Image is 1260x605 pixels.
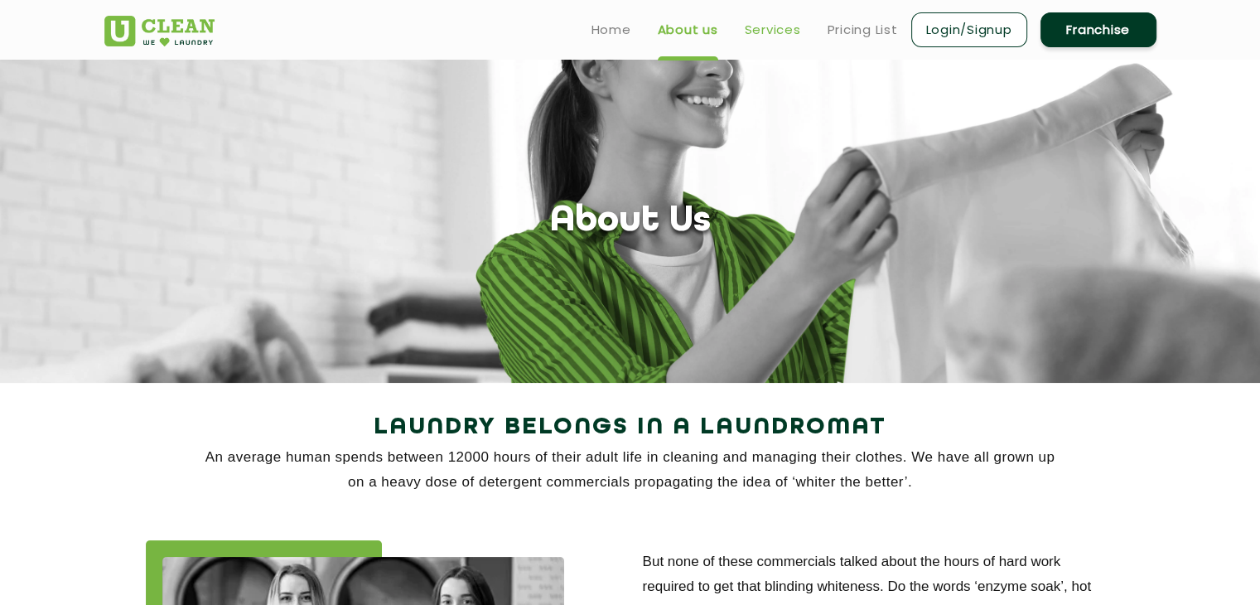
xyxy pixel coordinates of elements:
h2: Laundry Belongs in a Laundromat [104,408,1156,448]
a: Home [591,20,631,40]
p: An average human spends between 12000 hours of their adult life in cleaning and managing their cl... [104,445,1156,495]
h1: About Us [550,201,711,243]
img: UClean Laundry and Dry Cleaning [104,16,215,46]
a: Pricing List [828,20,898,40]
a: Franchise [1040,12,1156,47]
a: Login/Signup [911,12,1027,47]
a: About us [658,20,718,40]
a: Services [745,20,801,40]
